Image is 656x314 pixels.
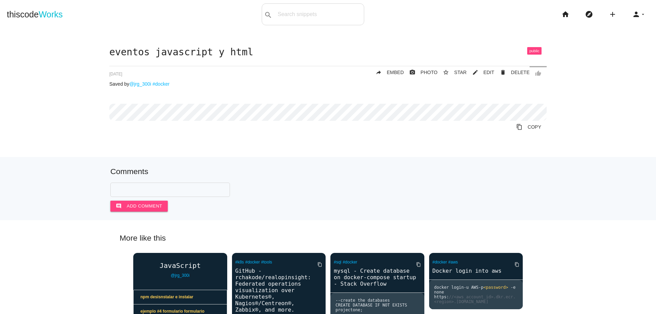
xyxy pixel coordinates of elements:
i: person [632,3,640,25]
a: #k8s [235,260,244,265]
p: Saved by [109,81,547,87]
span: - [479,285,481,290]
input: Search snippets [274,7,364,22]
i: search [264,4,272,26]
a: replyEMBED [370,66,404,78]
a: GitHub - rchakode/realopinsight: Federated operations visualization over Kubernetes®, Nagios®/Cen... [232,267,326,314]
span: docker login [434,285,464,290]
i: content_copy [416,258,421,271]
i: arrow_drop_down [640,3,646,25]
a: @jrg_300i [171,273,190,278]
i: content_copy [515,258,519,271]
a: #docker [343,260,357,265]
span: -- [336,298,340,303]
span: - [511,285,513,290]
a: Docker login into aws [429,267,523,275]
a: Copy to Clipboard [511,121,547,133]
button: star_borderSTAR [437,66,466,78]
a: Copy to Clipboard [312,258,322,271]
a: #docker [245,260,260,265]
span: create the databases CREATE DATABASE IF NOT EXISTS projectone [336,298,410,312]
a: mysql - Create database on docker-compose startup - Stack Overflow [330,267,424,288]
i: mode_edit [472,66,478,78]
a: #sql [334,260,341,265]
a: #tools [261,260,272,265]
a: Copy to Clipboard [411,258,421,271]
i: photo_camera [409,66,415,78]
span: u AWS [466,285,478,290]
h1: eventos javascript y html [109,47,547,58]
a: npm desisnstalar e instalar [134,290,227,304]
i: reply [375,66,382,78]
span: STAR [454,70,466,75]
i: star_border [443,66,449,78]
a: photo_cameraPHOTO [404,66,438,78]
button: commentAdd comment [110,201,168,212]
i: delete [500,66,506,78]
span: <password> [483,285,508,290]
a: #aws [448,260,458,265]
span: e none https [434,285,518,299]
span: //<aws_account_id>.dkr.ecr.<region>.[DOMAIN_NAME] [434,295,516,304]
span: p [481,285,483,290]
button: search [262,4,274,25]
a: Copy to Clipboard [509,258,519,271]
span: EDIT [483,70,494,75]
i: add [609,3,617,25]
a: Delete Post [494,66,530,78]
span: [DATE] [109,72,122,76]
span: ; [360,308,363,312]
a: @jrg_300i [129,81,151,87]
i: explore [585,3,593,25]
i: content_copy [516,121,522,133]
a: #docker [152,81,169,87]
a: mode_editEDIT [467,66,494,78]
h5: Comments [110,167,546,176]
i: content_copy [317,258,322,271]
h5: More like this [109,234,547,242]
i: home [561,3,570,25]
span: Works [39,10,63,19]
a: thiscodeWorks [7,3,63,25]
a: JavaScript [133,262,227,269]
span: PHOTO [421,70,438,75]
span: EMBED [387,70,404,75]
span: DELETE [511,70,530,75]
a: #docker [433,260,447,265]
span: - [464,285,466,290]
span: : [447,295,449,299]
i: comment [116,201,122,212]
